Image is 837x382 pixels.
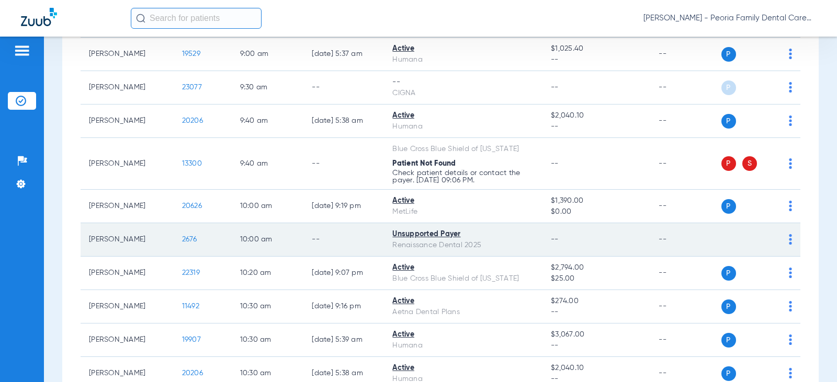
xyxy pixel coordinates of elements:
[643,13,816,24] span: [PERSON_NAME] - Peoria Family Dental Care
[232,105,304,138] td: 9:40 AM
[721,114,736,129] span: P
[721,47,736,62] span: P
[551,262,642,273] span: $2,794.00
[232,71,304,105] td: 9:30 AM
[81,71,174,105] td: [PERSON_NAME]
[81,323,174,357] td: [PERSON_NAME]
[392,121,534,132] div: Humana
[182,303,199,310] span: 11492
[392,296,534,307] div: Active
[392,88,534,99] div: CIGNA
[303,223,384,257] td: --
[551,236,559,243] span: --
[789,334,792,345] img: group-dot-blue.svg
[721,299,736,314] span: P
[182,202,202,210] span: 20626
[232,223,304,257] td: 10:00 AM
[551,307,642,318] span: --
[392,110,534,121] div: Active
[81,223,174,257] td: [PERSON_NAME]
[232,323,304,357] td: 10:30 AM
[551,43,642,54] span: $1,025.40
[392,363,534,374] div: Active
[721,333,736,348] span: P
[21,8,57,26] img: Zuub Logo
[551,160,559,167] span: --
[182,160,202,167] span: 13300
[303,105,384,138] td: [DATE] 5:38 AM
[392,307,534,318] div: Aetna Dental Plans
[131,8,262,29] input: Search for patients
[650,38,721,71] td: --
[392,240,534,251] div: Renaissance Dental 2025
[551,195,642,206] span: $1,390.00
[182,50,200,57] span: 19529
[81,38,174,71] td: [PERSON_NAME]
[650,257,721,290] td: --
[551,363,642,374] span: $2,040.10
[392,340,534,351] div: Humana
[721,156,736,171] span: P
[551,273,642,284] span: $25.00
[182,369,203,377] span: 20206
[650,323,721,357] td: --
[789,82,792,92] img: group-dot-blue.svg
[392,54,534,65] div: Humana
[721,266,736,281] span: P
[81,290,174,323] td: [PERSON_NAME]
[392,195,534,206] div: Active
[789,234,792,245] img: group-dot-blue.svg
[551,110,642,121] span: $2,040.10
[392,77,534,88] div: --
[303,138,384,190] td: --
[650,71,721,105] td: --
[392,262,534,273] div: Active
[392,144,534,155] div: Blue Cross Blue Shield of [US_STATE]
[650,105,721,138] td: --
[392,206,534,217] div: MetLife
[182,336,201,343] span: 19907
[789,158,792,169] img: group-dot-blue.svg
[742,156,757,171] span: S
[136,14,145,23] img: Search Icon
[721,199,736,214] span: P
[392,169,534,184] p: Check patient details or contact the payer. [DATE] 09:06 PM.
[303,323,384,357] td: [DATE] 5:39 AM
[650,190,721,223] td: --
[392,229,534,240] div: Unsupported Payer
[551,54,642,65] span: --
[392,160,456,167] span: Patient Not Found
[303,71,384,105] td: --
[789,268,792,278] img: group-dot-blue.svg
[232,138,304,190] td: 9:40 AM
[789,49,792,59] img: group-dot-blue.svg
[789,115,792,126] img: group-dot-blue.svg
[650,223,721,257] td: --
[81,138,174,190] td: [PERSON_NAME]
[303,290,384,323] td: [DATE] 9:16 PM
[182,269,200,276] span: 22319
[81,190,174,223] td: [PERSON_NAME]
[81,105,174,138] td: [PERSON_NAME]
[551,329,642,340] span: $3,067.00
[81,257,174,290] td: [PERSON_NAME]
[232,257,304,290] td: 10:20 AM
[392,273,534,284] div: Blue Cross Blue Shield of [US_STATE]
[232,290,304,323] td: 10:30 AM
[551,340,642,351] span: --
[551,296,642,307] span: $274.00
[650,290,721,323] td: --
[232,38,304,71] td: 9:00 AM
[303,38,384,71] td: [DATE] 5:37 AM
[551,84,559,91] span: --
[303,190,384,223] td: [DATE] 9:19 PM
[789,301,792,311] img: group-dot-blue.svg
[721,80,736,95] span: P
[650,138,721,190] td: --
[789,201,792,211] img: group-dot-blue.svg
[551,121,642,132] span: --
[182,236,197,243] span: 2676
[721,366,736,381] span: P
[392,43,534,54] div: Active
[392,329,534,340] div: Active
